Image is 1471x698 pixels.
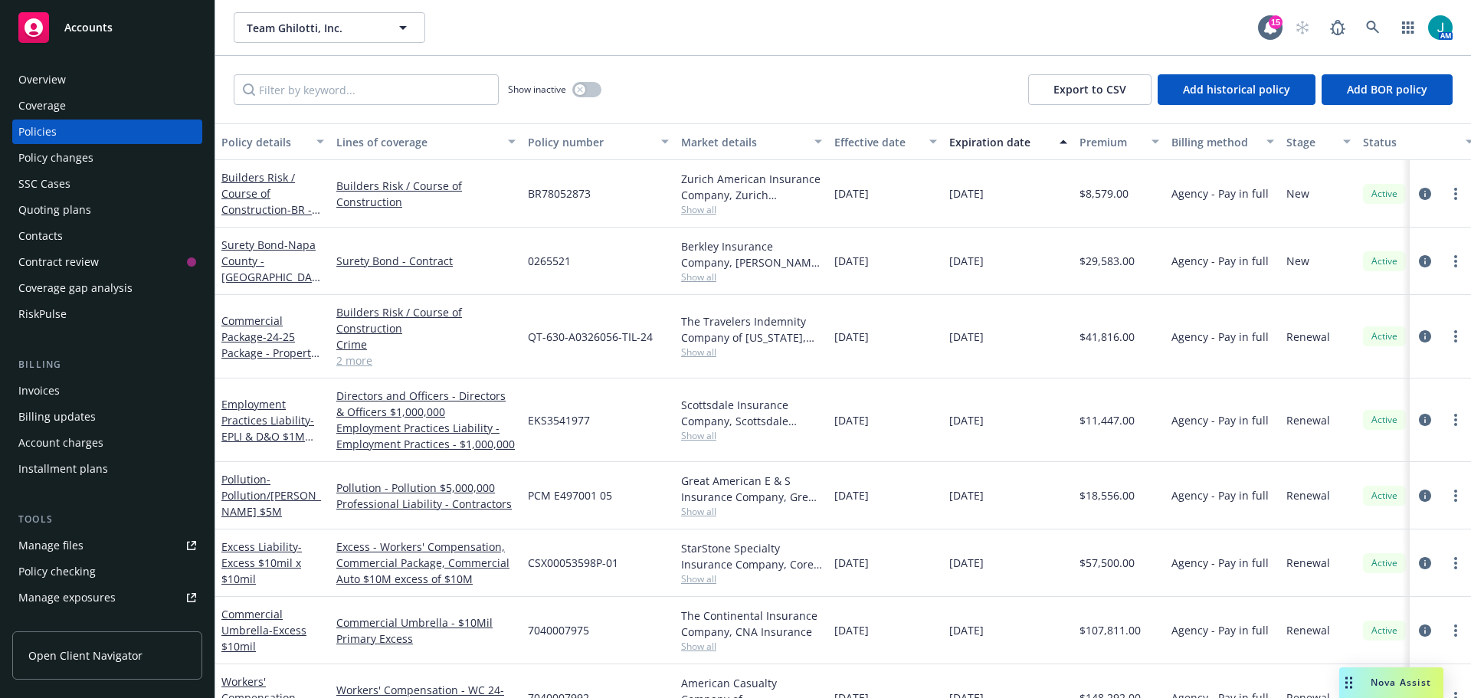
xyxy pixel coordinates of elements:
span: $29,583.00 [1079,253,1135,269]
div: Policy checking [18,559,96,584]
span: Agency - Pay in full [1171,555,1269,571]
button: Lines of coverage [330,123,522,160]
span: Nova Assist [1371,676,1431,689]
a: Manage certificates [12,611,202,636]
a: circleInformation [1416,252,1434,270]
div: Effective date [834,134,920,150]
a: Report a Bug [1322,12,1353,43]
span: New [1286,185,1309,202]
span: [DATE] [834,622,869,638]
button: Add BOR policy [1322,74,1453,105]
span: Team Ghilotti, Inc. [247,20,379,36]
span: Renewal [1286,555,1330,571]
a: Coverage [12,93,202,118]
a: Quoting plans [12,198,202,222]
span: $11,447.00 [1079,412,1135,428]
a: circleInformation [1416,185,1434,203]
a: more [1446,554,1465,572]
a: Overview [12,67,202,92]
a: Installment plans [12,457,202,481]
button: Market details [675,123,828,160]
a: Search [1358,12,1388,43]
a: Builders Risk / Course of Construction [221,170,318,281]
div: Installment plans [18,457,108,481]
span: Export to CSV [1053,82,1126,97]
span: Show inactive [508,83,566,96]
button: Add historical policy [1158,74,1315,105]
div: Invoices [18,378,60,403]
a: Start snowing [1287,12,1318,43]
span: Active [1369,187,1400,201]
div: Policy details [221,134,307,150]
span: [DATE] [949,622,984,638]
a: circleInformation [1416,487,1434,505]
a: Crime [336,336,516,352]
a: SSC Cases [12,172,202,196]
span: - EPLI & D&O $1M each [221,413,314,460]
img: photo [1428,15,1453,40]
span: $57,500.00 [1079,555,1135,571]
span: 7040007975 [528,622,589,638]
div: Tools [12,512,202,527]
span: [DATE] [949,329,984,345]
span: Active [1369,624,1400,637]
span: [DATE] [834,185,869,202]
span: Show all [681,572,822,585]
a: circleInformation [1416,411,1434,429]
span: [DATE] [834,487,869,503]
a: Billing updates [12,405,202,429]
a: more [1446,487,1465,505]
div: Manage certificates [18,611,119,636]
span: Add historical policy [1183,82,1290,97]
a: Employment Practices Liability - Employment Practices - $1,000,000 [336,420,516,452]
span: Agency - Pay in full [1171,622,1269,638]
button: Policy details [215,123,330,160]
div: Status [1363,134,1456,150]
div: Lines of coverage [336,134,499,150]
span: Active [1369,254,1400,268]
div: Contract review [18,250,99,274]
a: Policy checking [12,559,202,584]
a: circleInformation [1416,327,1434,346]
a: Directors and Officers - Directors & Officers $1,000,000 [336,388,516,420]
span: Renewal [1286,487,1330,503]
div: Manage exposures [18,585,116,610]
span: Show all [681,429,822,442]
a: Builders Risk / Course of Construction [336,304,516,336]
div: Manage files [18,533,84,558]
div: Account charges [18,431,103,455]
button: Billing method [1165,123,1280,160]
div: Premium [1079,134,1142,150]
span: Agency - Pay in full [1171,185,1269,202]
div: The Travelers Indemnity Company of [US_STATE], Travelers Insurance [681,313,822,346]
div: Coverage [18,93,66,118]
a: Policies [12,120,202,144]
span: $18,556.00 [1079,487,1135,503]
a: more [1446,252,1465,270]
a: Surety Bond [221,238,318,397]
span: Renewal [1286,412,1330,428]
a: Manage exposures [12,585,202,610]
a: Contract review [12,250,202,274]
a: Switch app [1393,12,1423,43]
button: Export to CSV [1028,74,1152,105]
a: Commercial Package [221,313,324,376]
button: Expiration date [943,123,1073,160]
span: [DATE] [949,487,984,503]
a: Surety Bond - Contract [336,253,516,269]
span: PCM E497001 05 [528,487,612,503]
button: Premium [1073,123,1165,160]
span: Accounts [64,21,113,34]
span: [DATE] [949,253,984,269]
span: Agency - Pay in full [1171,253,1269,269]
a: Builders Risk / Course of Construction [336,178,516,210]
div: Billing updates [18,405,96,429]
div: 15 [1269,15,1283,29]
span: Show all [681,640,822,653]
a: more [1446,621,1465,640]
a: Excess Liability [221,539,302,586]
div: Stage [1286,134,1334,150]
span: Show all [681,346,822,359]
span: Active [1369,489,1400,503]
